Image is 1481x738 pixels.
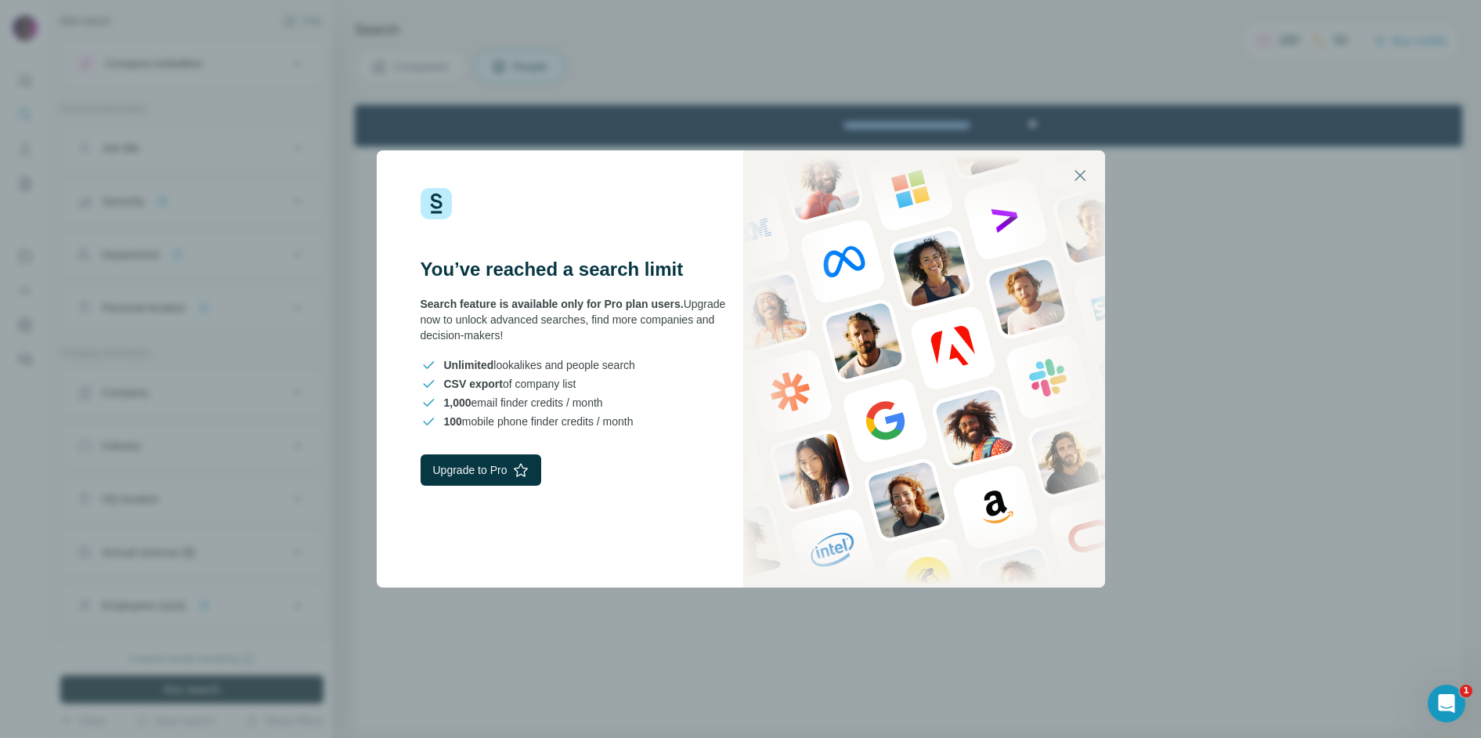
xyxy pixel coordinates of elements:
button: Upgrade to Pro [421,454,542,486]
span: 100 [444,415,462,428]
h3: You’ve reached a search limit [421,257,741,282]
span: email finder credits / month [444,395,603,411]
img: Surfe Stock Photo - showing people and technologies [743,150,1105,588]
iframe: Intercom live chat [1428,685,1465,722]
span: 1 [1460,685,1472,697]
span: mobile phone finder credits / month [444,414,634,429]
span: of company list [444,376,576,392]
span: 1,000 [444,396,471,409]
span: Unlimited [444,359,494,371]
div: Upgrade now to unlock advanced searches, find more companies and decision-makers! [421,296,741,343]
div: Watch our October Product update [445,3,660,38]
span: lookalikes and people search [444,357,635,373]
img: Surfe Logo [421,188,452,219]
span: Search feature is available only for Pro plan users. [421,298,684,310]
span: CSV export [444,378,503,390]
